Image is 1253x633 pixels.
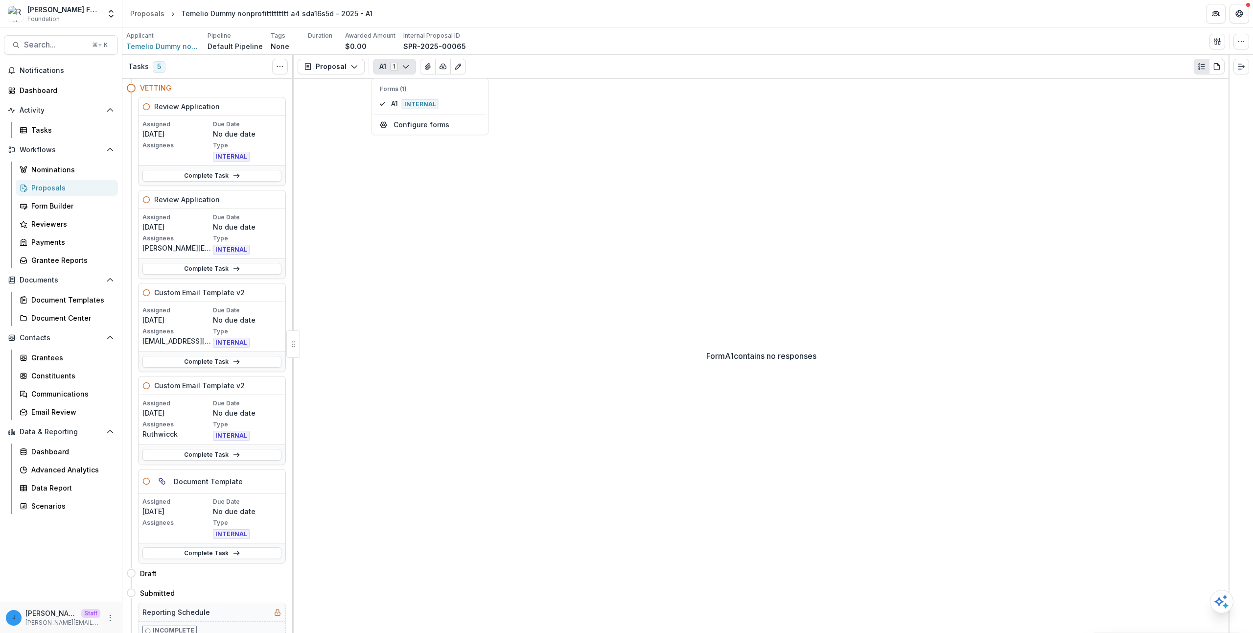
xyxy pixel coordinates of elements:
[31,255,110,265] div: Grantee Reports
[213,408,281,418] p: No due date
[142,506,211,516] p: [DATE]
[1194,59,1209,74] button: Plaintext view
[154,473,170,489] button: View dependent tasks
[402,99,439,109] span: Internal
[271,31,285,40] p: Tags
[104,612,116,624] button: More
[128,63,149,71] h3: Tasks
[16,498,118,514] a: Scenarios
[31,483,110,493] div: Data Report
[142,607,210,617] h5: Reporting Schedule
[142,497,211,506] p: Assigned
[213,518,281,527] p: Type
[142,420,211,429] p: Assignees
[213,245,250,255] span: INTERNAL
[4,272,118,288] button: Open Documents
[24,40,86,49] span: Search...
[142,327,211,336] p: Assignees
[420,59,436,74] button: View Attached Files
[126,31,154,40] p: Applicant
[4,330,118,346] button: Open Contacts
[213,222,281,232] p: No due date
[8,6,23,22] img: Ruthwick Foundation
[31,501,110,511] div: Scenarios
[4,142,118,158] button: Open Workflows
[16,462,118,478] a: Advanced Analytics
[31,446,110,457] div: Dashboard
[142,120,211,129] p: Assigned
[20,106,102,115] span: Activity
[16,480,118,496] a: Data Report
[4,424,118,440] button: Open Data & Reporting
[142,129,211,139] p: [DATE]
[213,120,281,129] p: Due Date
[20,276,102,284] span: Documents
[213,338,250,348] span: INTERNAL
[31,313,110,323] div: Document Center
[104,4,118,23] button: Open entity switcher
[142,213,211,222] p: Assigned
[16,386,118,402] a: Communications
[16,292,118,308] a: Document Templates
[450,59,466,74] button: Edit as form
[213,213,281,222] p: Due Date
[126,41,200,51] a: Temelio Dummy nonprofittttttttt a4 sda16s5d
[403,41,466,51] p: SPR-2025-00065
[142,547,281,559] a: Complete Task
[31,125,110,135] div: Tasks
[142,234,211,243] p: Assignees
[16,162,118,178] a: Nominations
[31,407,110,417] div: Email Review
[16,368,118,384] a: Constituents
[140,568,157,579] h4: Draft
[154,101,220,112] h5: Review Application
[213,399,281,408] p: Due Date
[373,59,416,74] button: A11
[20,85,110,95] div: Dashboard
[153,61,165,73] span: 5
[1209,59,1225,74] button: PDF view
[208,41,263,51] p: Default Pipeline
[16,216,118,232] a: Reviewers
[16,180,118,196] a: Proposals
[142,243,211,253] p: [PERSON_NAME][EMAIL_ADDRESS][DOMAIN_NAME]
[20,334,102,342] span: Contacts
[27,4,100,15] div: [PERSON_NAME] Foundation
[298,59,365,74] button: Proposal
[174,476,243,487] h5: Document Template
[142,336,211,346] p: [EMAIL_ADDRESS][PERSON_NAME][DOMAIN_NAME]
[4,63,118,78] button: Notifications
[154,287,245,298] h5: Custom Email Template v2
[31,295,110,305] div: Document Templates
[142,170,281,182] a: Complete Task
[142,408,211,418] p: [DATE]
[213,506,281,516] p: No due date
[142,141,211,150] p: Assignees
[16,350,118,366] a: Grantees
[4,35,118,55] button: Search...
[1230,4,1249,23] button: Get Help
[31,389,110,399] div: Communications
[308,31,332,40] p: Duration
[16,198,118,214] a: Form Builder
[140,83,171,93] h4: VETTING
[142,356,281,368] a: Complete Task
[126,6,376,21] nav: breadcrumb
[16,444,118,460] a: Dashboard
[213,141,281,150] p: Type
[31,201,110,211] div: Form Builder
[142,399,211,408] p: Assigned
[213,234,281,243] p: Type
[31,352,110,363] div: Grantees
[16,404,118,420] a: Email Review
[142,263,281,275] a: Complete Task
[142,222,211,232] p: [DATE]
[27,15,60,23] span: Foundation
[271,41,289,51] p: None
[213,306,281,315] p: Due Date
[213,327,281,336] p: Type
[16,122,118,138] a: Tasks
[31,183,110,193] div: Proposals
[142,306,211,315] p: Assigned
[208,31,231,40] p: Pipeline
